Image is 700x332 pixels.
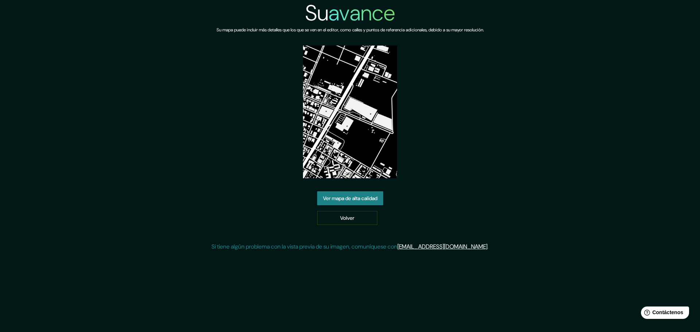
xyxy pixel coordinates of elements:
[323,195,377,202] font: Ver mapa de alta calidad
[317,191,383,205] a: Ver mapa de alta calidad
[397,243,487,250] a: [EMAIL_ADDRESS][DOMAIN_NAME]
[217,27,484,33] font: Su mapa puede incluir más detalles que los que se ven en el editor, como calles y puntos de refer...
[211,243,397,250] font: Si tiene algún problema con la vista previa de su imagen, comuníquese con
[487,243,489,250] font: .
[340,215,354,221] font: Volver
[635,304,692,324] iframe: Lanzador de widgets de ayuda
[303,46,397,178] img: vista previa del mapa creado
[317,211,377,225] a: Volver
